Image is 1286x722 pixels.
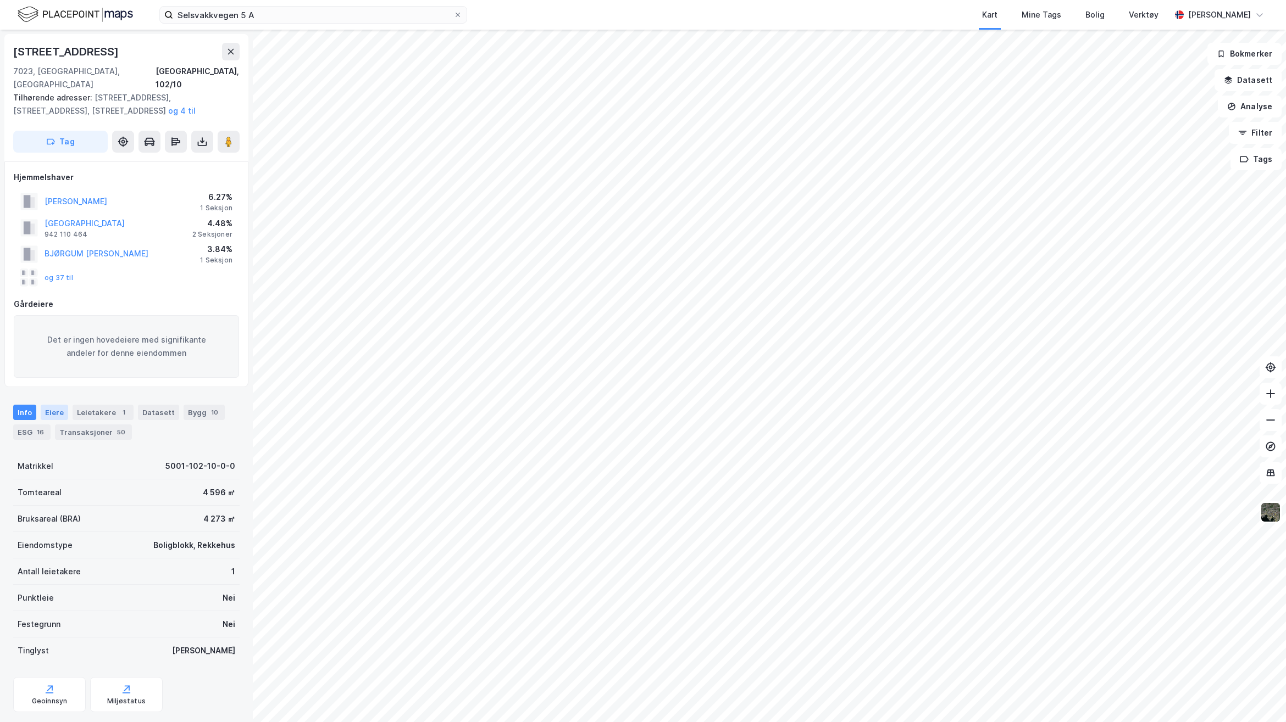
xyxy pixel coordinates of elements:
[55,424,132,440] div: Transaksjoner
[200,243,232,256] div: 3.84%
[18,565,81,578] div: Antall leietakere
[200,191,232,204] div: 6.27%
[13,65,156,91] div: 7023, [GEOGRAPHIC_DATA], [GEOGRAPHIC_DATA]
[1085,8,1105,21] div: Bolig
[13,424,51,440] div: ESG
[203,486,235,499] div: 4 596 ㎡
[156,65,240,91] div: [GEOGRAPHIC_DATA], 102/10
[209,407,220,418] div: 10
[18,512,81,525] div: Bruksareal (BRA)
[45,230,87,239] div: 942 110 464
[1129,8,1158,21] div: Verktøy
[192,230,232,239] div: 2 Seksjoner
[1207,43,1282,65] button: Bokmerker
[1022,8,1061,21] div: Mine Tags
[35,427,46,438] div: 16
[223,618,235,631] div: Nei
[107,697,146,706] div: Miljøstatus
[41,405,68,420] div: Eiere
[165,460,235,473] div: 5001-102-10-0-0
[138,405,179,420] div: Datasett
[18,591,54,605] div: Punktleie
[13,91,231,117] div: [STREET_ADDRESS], [STREET_ADDRESS], [STREET_ADDRESS]
[118,407,129,418] div: 1
[223,591,235,605] div: Nei
[14,298,239,311] div: Gårdeiere
[18,5,133,24] img: logo.f888ab2527a4732fd821a326f86c7f29.svg
[153,539,235,552] div: Boligblokk, Rekkehus
[1230,148,1282,170] button: Tags
[18,539,73,552] div: Eiendomstype
[172,644,235,657] div: [PERSON_NAME]
[13,93,95,102] span: Tilhørende adresser:
[13,43,121,60] div: [STREET_ADDRESS]
[115,427,128,438] div: 50
[14,315,239,378] div: Det er ingen hovedeiere med signifikante andeler for denne eiendommen
[32,697,68,706] div: Geoinnsyn
[982,8,997,21] div: Kart
[173,7,453,23] input: Søk på adresse, matrikkel, gårdeiere, leietakere eller personer
[1231,669,1286,722] div: Kontrollprogram for chat
[18,486,62,499] div: Tomteareal
[231,565,235,578] div: 1
[18,618,60,631] div: Festegrunn
[13,405,36,420] div: Info
[1260,502,1281,523] img: 9k=
[14,171,239,184] div: Hjemmelshaver
[1215,69,1282,91] button: Datasett
[18,644,49,657] div: Tinglyst
[184,405,225,420] div: Bygg
[1218,96,1282,117] button: Analyse
[13,131,108,153] button: Tag
[18,460,53,473] div: Matrikkel
[73,405,134,420] div: Leietakere
[1188,8,1251,21] div: [PERSON_NAME]
[200,256,232,265] div: 1 Seksjon
[192,217,232,230] div: 4.48%
[203,512,235,525] div: 4 273 ㎡
[1229,122,1282,144] button: Filter
[200,204,232,212] div: 1 Seksjon
[1231,669,1286,722] iframe: Chat Widget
